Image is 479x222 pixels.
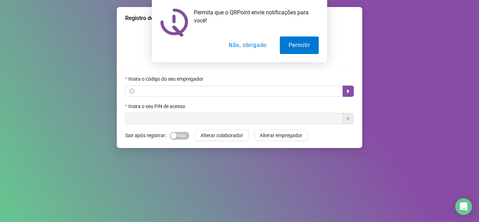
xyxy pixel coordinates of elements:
label: Insira o código do seu empregador [125,75,208,83]
span: info-circle [129,89,134,94]
img: notification icon [160,8,188,36]
label: Insira o seu PIN de acesso [125,102,190,110]
div: Permita que o QRPoint envie notificações para você! [188,8,319,25]
span: Alterar empregador [260,132,302,139]
label: Sair após registrar [125,130,170,141]
span: Alterar colaborador [201,132,243,139]
button: Não, obrigado [220,36,276,54]
div: Open Intercom Messenger [455,198,472,215]
button: Alterar empregador [254,130,308,141]
button: Alterar colaborador [195,130,249,141]
span: caret-right [345,88,351,94]
button: Permitir [280,36,319,54]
